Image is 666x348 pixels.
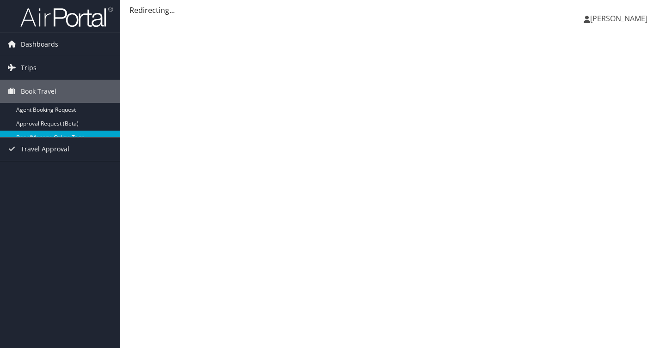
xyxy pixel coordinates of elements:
span: Dashboards [21,33,58,56]
img: airportal-logo.png [20,6,113,28]
span: Travel Approval [21,138,69,161]
span: Book Travel [21,80,56,103]
span: [PERSON_NAME] [590,13,647,24]
div: Redirecting... [129,5,657,16]
a: [PERSON_NAME] [584,5,657,32]
span: Trips [21,56,37,79]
